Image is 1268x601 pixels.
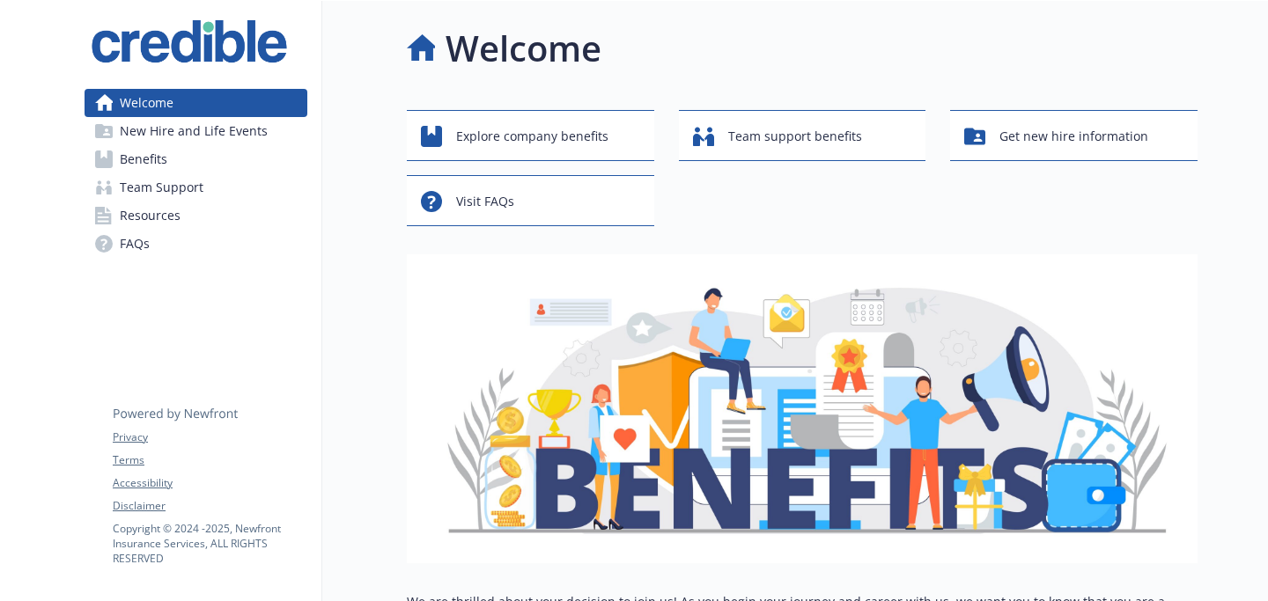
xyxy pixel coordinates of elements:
a: Privacy [113,429,306,445]
span: Welcome [120,89,173,117]
button: Explore company benefits [407,110,654,161]
span: Benefits [120,145,167,173]
img: overview page banner [407,254,1198,563]
span: FAQs [120,230,150,258]
a: Benefits [85,145,307,173]
a: Resources [85,202,307,230]
span: Explore company benefits [456,120,608,153]
span: New Hire and Life Events [120,117,268,145]
span: Resources [120,202,181,230]
a: Accessibility [113,475,306,491]
p: Copyright © 2024 - 2025 , Newfront Insurance Services, ALL RIGHTS RESERVED [113,521,306,566]
button: Team support benefits [679,110,926,161]
h1: Welcome [446,22,601,75]
a: Welcome [85,89,307,117]
a: FAQs [85,230,307,258]
button: Get new hire information [950,110,1198,161]
button: Visit FAQs [407,175,654,226]
a: Team Support [85,173,307,202]
a: Terms [113,452,306,468]
span: Get new hire information [999,120,1148,153]
span: Team Support [120,173,203,202]
span: Visit FAQs [456,185,514,218]
span: Team support benefits [728,120,862,153]
a: Disclaimer [113,498,306,514]
a: New Hire and Life Events [85,117,307,145]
